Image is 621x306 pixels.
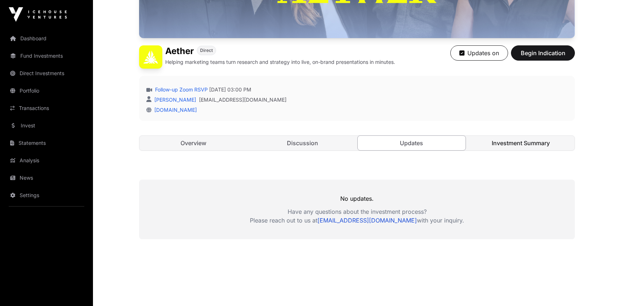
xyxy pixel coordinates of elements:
span: Direct [200,48,213,53]
a: Transactions [6,100,87,116]
a: Follow-up Zoom RSVP [154,86,208,93]
img: Aether [139,45,162,69]
nav: Tabs [139,136,575,150]
span: Begin Indication [520,49,566,57]
a: Analysis [6,152,87,168]
button: Begin Indication [511,45,575,61]
p: Have any questions about the investment process? Please reach out to us at with your inquiry. [139,207,575,225]
a: Updates [357,135,466,151]
div: No updates. [139,180,575,239]
a: Discussion [249,136,357,150]
button: Updates on [450,45,508,61]
img: Icehouse Ventures Logo [9,7,67,22]
a: Begin Indication [511,53,575,60]
iframe: Chat Widget [585,271,621,306]
span: [DATE] 03:00 PM [209,86,251,93]
a: [EMAIL_ADDRESS][DOMAIN_NAME] [317,217,417,224]
h1: Aether [165,45,194,57]
a: Direct Investments [6,65,87,81]
a: Overview [139,136,247,150]
a: [EMAIL_ADDRESS][DOMAIN_NAME] [199,96,287,103]
a: News [6,170,87,186]
a: [PERSON_NAME] [153,97,196,103]
a: Settings [6,187,87,203]
a: Portfolio [6,83,87,99]
a: Statements [6,135,87,151]
a: Dashboard [6,30,87,46]
a: Invest [6,118,87,134]
p: Helping marketing teams turn research and strategy into live, on-brand presentations in minutes. [165,58,395,66]
a: [DOMAIN_NAME] [151,107,197,113]
a: Fund Investments [6,48,87,64]
a: Investment Summary [467,136,575,150]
